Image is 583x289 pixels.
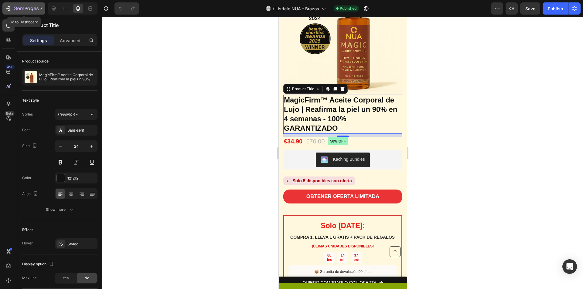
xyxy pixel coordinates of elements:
div: 37 [75,236,80,241]
p: Advanced [60,37,80,44]
img: product feature img [25,71,37,83]
div: Styled [67,241,96,247]
div: Font [22,127,30,133]
span: Save [525,6,535,11]
button: Publish [543,2,568,15]
span: Listicle NUA - Brazos [275,5,319,12]
div: 450 [6,65,15,69]
div: Size [22,142,38,150]
div: Product Title [12,69,37,75]
div: Beta [5,111,15,116]
div: 121212 [67,176,96,181]
p: hrs [48,241,53,245]
div: Show more [46,207,74,213]
div: Styles [22,112,33,117]
div: Effect [22,227,33,233]
iframe: Design area [279,17,407,289]
div: Open Intercom Messenger [562,259,577,274]
div: 14 [61,236,67,241]
span: Yes [63,275,69,281]
div: Publish [548,5,563,12]
p: sec [75,241,80,245]
button: Save [520,2,540,15]
strong: COMPRA 1, LLEVA 1 GRATIS + PACK DE REGALOS [12,218,116,223]
button: Show more [22,204,97,215]
div: 00 [48,236,53,241]
p: MagicFirm™ Aceite Corporal de Lujo | Reafirma la piel un 90% en 4 semanas - 100% GARANTIZADO [39,73,95,81]
div: ● [8,162,9,166]
div: OBTENER OFERTA LIMITADA [28,176,101,183]
div: Hover [22,240,33,246]
div: €70,00 [27,120,46,129]
p: min [61,241,67,245]
strong: ¡ÚLIMAS UNIDADES DISPONIBLES! [33,227,95,231]
div: Sans-serif [67,128,96,133]
div: Text style [22,98,39,103]
img: KachingBundles.png [42,139,49,146]
div: Product source [22,59,49,64]
div: Align [22,190,39,198]
button: Kaching Bundles [37,136,91,150]
button: Heading 4* [55,109,97,120]
div: Max line [22,275,37,281]
button: 7 [2,2,45,15]
div: Color [22,175,32,181]
div: Display option [22,260,55,268]
span: Heading 4* [58,112,78,117]
pre: 50% off [49,120,69,128]
div: Solo 5 disponibles con oferta [14,161,73,167]
div: Kaching Bundles [54,139,86,146]
span: Published [340,6,356,11]
span: / [273,5,274,12]
div: €34,90 [5,120,24,129]
h1: MagicFirm™ Aceite Corporal de Lujo | Reafirma la piel un 90% en 4 semanas - 100% GARANTIZADO [5,78,124,117]
span: No [84,275,89,281]
p: Settings [30,37,47,44]
div: Undo/Redo [114,2,139,15]
button: OBTENER OFERTA LIMITADA [5,173,124,187]
p: 7 [40,5,43,12]
p: 📦 Garantía de devolución 90 días. [36,253,93,257]
strong: Solo [DATE]: [42,204,86,213]
p: Product Title [29,22,95,29]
